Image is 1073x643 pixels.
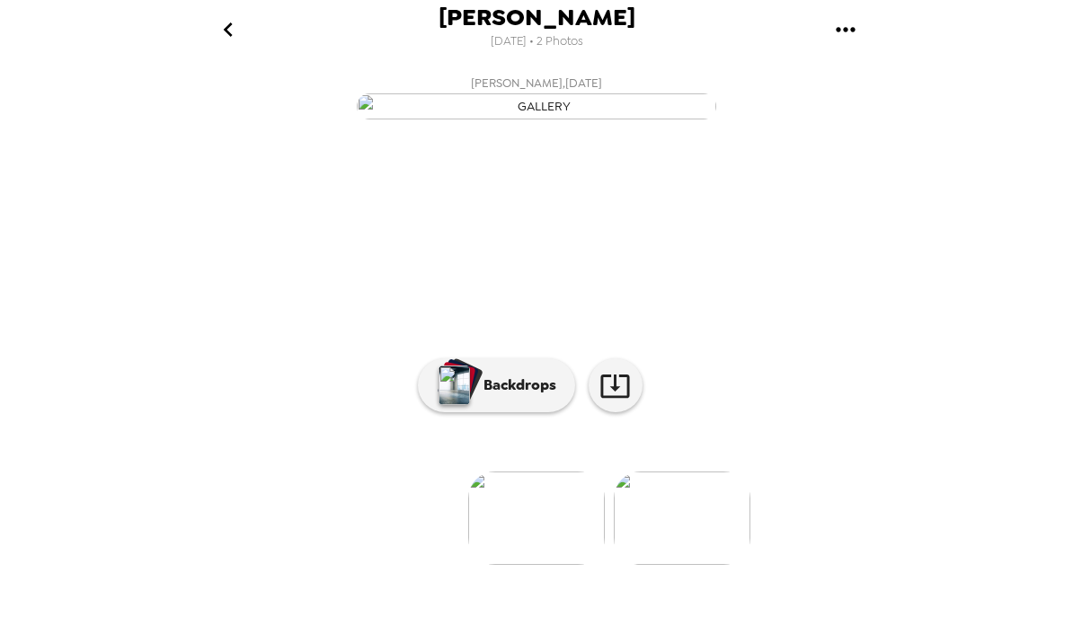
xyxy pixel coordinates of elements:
img: gallery [468,471,605,565]
span: [DATE] • 2 Photos [491,30,583,54]
button: Backdrops [418,358,575,412]
p: Backdrops [474,374,556,396]
span: [PERSON_NAME] [439,5,635,30]
img: gallery [614,471,750,565]
img: gallery [357,93,716,119]
span: [PERSON_NAME] , [DATE] [471,73,602,93]
button: [PERSON_NAME],[DATE] [177,67,896,125]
